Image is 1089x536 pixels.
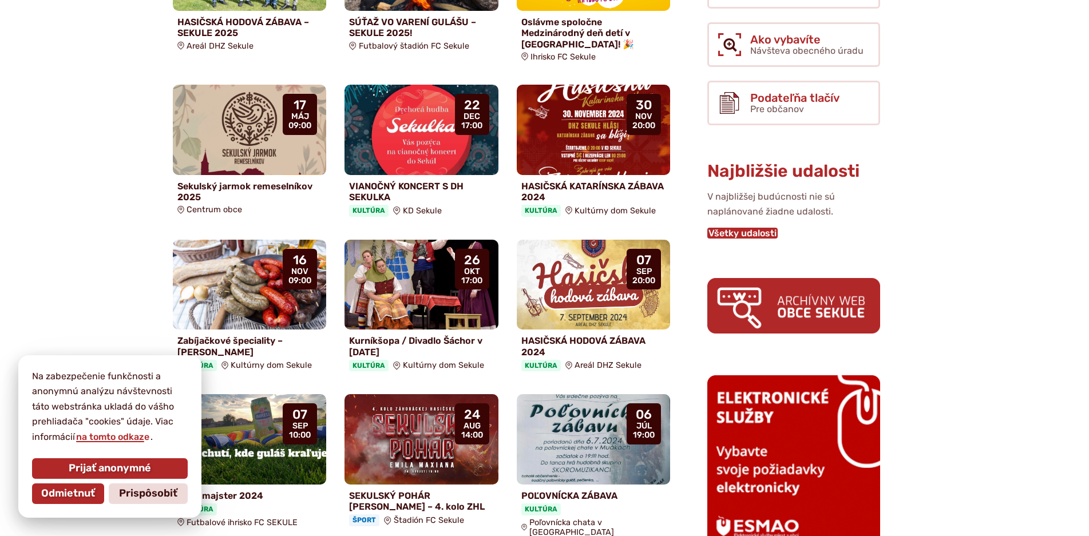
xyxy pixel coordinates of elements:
[32,369,188,444] p: Na zabezpečenie funkčnosti a anonymnú analýzu návštevnosti táto webstránka ukladá do vášho prehli...
[344,394,498,531] a: SEKULSKÝ POHÁR [PERSON_NAME] – 4. kolo ZHL ŠportŠtadión FC Sekule 24 aug 14:00
[403,206,442,216] span: KD Sekule
[707,22,880,67] a: Ako vybavíte Návšteva obecného úradu
[750,33,864,46] span: Ako vybavíte
[521,490,666,501] h4: POĽOVNÍCKA ZÁBAVA
[173,394,327,531] a: Gulášmajster 2024 KultúraFutbalové ihrisko FC SEKULE 07 sep 10:00
[177,17,322,38] h4: HASIČSKÁ HODOVÁ ZÁBAVA – SEKULE 2025
[288,98,311,112] span: 17
[632,253,655,267] span: 07
[288,267,311,276] span: nov
[177,490,322,501] h4: Gulášmajster 2024
[461,253,482,267] span: 26
[633,431,655,440] span: 19:00
[521,205,561,216] span: Kultúra
[633,422,655,431] span: júl
[750,45,864,56] span: Návšteva obecného úradu
[521,360,561,371] span: Kultúra
[517,240,671,376] a: HASIČSKÁ HODOVÁ ZÁBAVA 2024 KultúraAreál DHZ Sekule 07 sep 20:00
[707,228,778,239] a: Všetky udalosti
[288,253,311,267] span: 16
[288,112,311,121] span: máj
[187,41,254,51] span: Areál DHZ Sekule
[750,92,839,104] span: Podateľňa tlačív
[344,240,498,376] a: Kurníkšopa / Divadlo Šáchor v [DATE] KultúraKultúrny dom Sekule 26 okt 17:00
[288,276,311,285] span: 09:00
[517,85,671,221] a: HASIČSKÁ KATARÍNSKA ZÁBAVA 2024 KultúraKultúrny dom Sekule 30 nov 20:00
[632,121,655,130] span: 20:00
[349,335,494,357] h4: Kurníkšopa / Divadlo Šáchor v [DATE]
[707,278,880,333] img: archiv.png
[632,112,655,121] span: nov
[750,104,804,114] span: Pre občanov
[289,431,311,440] span: 10:00
[187,205,242,215] span: Centrum obce
[349,205,389,216] span: Kultúra
[32,458,188,479] button: Prijať anonymné
[632,98,655,112] span: 30
[521,503,561,515] span: Kultúra
[289,422,311,431] span: sep
[119,487,177,500] span: Prispôsobiť
[632,276,655,285] span: 20:00
[461,98,482,112] span: 22
[349,514,379,526] span: Šport
[461,422,483,431] span: aug
[187,518,298,527] span: Futbalové ihrisko FC SEKULE
[109,483,188,504] button: Prispôsobiť
[231,360,312,370] span: Kultúrny dom Sekule
[349,490,494,512] h4: SEKULSKÝ POHÁR [PERSON_NAME] – 4. kolo ZHL
[707,189,880,220] p: V najbližšej budúcnosti nie sú naplánované žiadne udalosti.
[575,206,656,216] span: Kultúrny dom Sekule
[633,408,655,422] span: 06
[173,85,327,219] a: Sekulský jarmok remeselníkov 2025 Centrum obce 17 máj 09:00
[521,17,666,50] h4: Oslávme spoločne Medzinárodný deň detí v [GEOGRAPHIC_DATA]! 🎉
[521,335,666,357] h4: HASIČSKÁ HODOVÁ ZÁBAVA 2024
[707,81,880,125] a: Podateľňa tlačív Pre občanov
[32,483,104,504] button: Odmietnuť
[461,408,483,422] span: 24
[289,408,311,422] span: 07
[288,121,311,130] span: 09:00
[69,462,151,475] span: Prijať anonymné
[359,41,469,51] span: Futbalový štadión FC Sekule
[707,162,880,181] h3: Najbližšie udalosti
[41,487,95,500] span: Odmietnuť
[349,17,494,38] h4: SÚŤAŽ VO VARENÍ GULÁŠU – SEKULE 2025!
[461,112,482,121] span: dec
[632,267,655,276] span: sep
[344,85,498,221] a: VIANOČNÝ KONCERT S DH SEKULKA KultúraKD Sekule 22 dec 17:00
[461,276,482,285] span: 17:00
[461,267,482,276] span: okt
[177,181,322,203] h4: Sekulský jarmok remeselníkov 2025
[394,515,464,525] span: Štadión FC Sekule
[461,431,483,440] span: 14:00
[530,52,596,62] span: Ihrisko FC Sekule
[575,360,641,370] span: Areál DHZ Sekule
[403,360,484,370] span: Kultúrny dom Sekule
[349,360,389,371] span: Kultúra
[75,431,151,442] a: na tomto odkaze
[349,181,494,203] h4: VIANOČNÝ KONCERT S DH SEKULKA
[461,121,482,130] span: 17:00
[177,335,322,357] h4: Zabíjačkové špeciality – [PERSON_NAME]
[521,181,666,203] h4: HASIČSKÁ KATARÍNSKA ZÁBAVA 2024
[173,240,327,376] a: Zabíjačkové špeciality – [PERSON_NAME] KultúraKultúrny dom Sekule 16 nov 09:00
